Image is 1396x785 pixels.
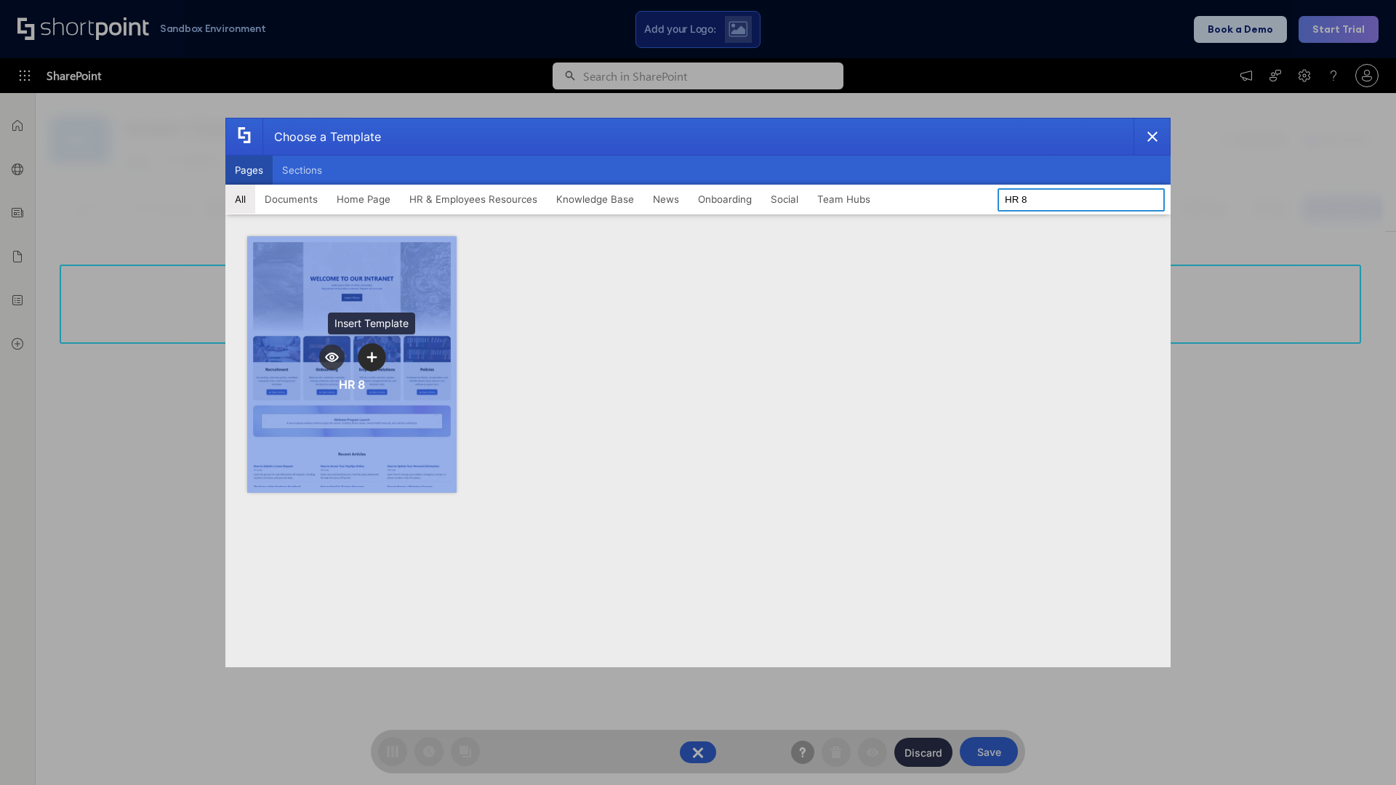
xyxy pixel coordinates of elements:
[400,185,547,214] button: HR & Employees Resources
[327,185,400,214] button: Home Page
[225,185,255,214] button: All
[761,185,808,214] button: Social
[262,118,381,155] div: Choose a Template
[255,185,327,214] button: Documents
[643,185,689,214] button: News
[808,185,880,214] button: Team Hubs
[225,156,273,185] button: Pages
[225,118,1171,667] div: template selector
[273,156,332,185] button: Sections
[339,377,365,392] div: HR 8
[1134,616,1396,785] iframe: Chat Widget
[689,185,761,214] button: Onboarding
[998,188,1165,212] input: Search
[547,185,643,214] button: Knowledge Base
